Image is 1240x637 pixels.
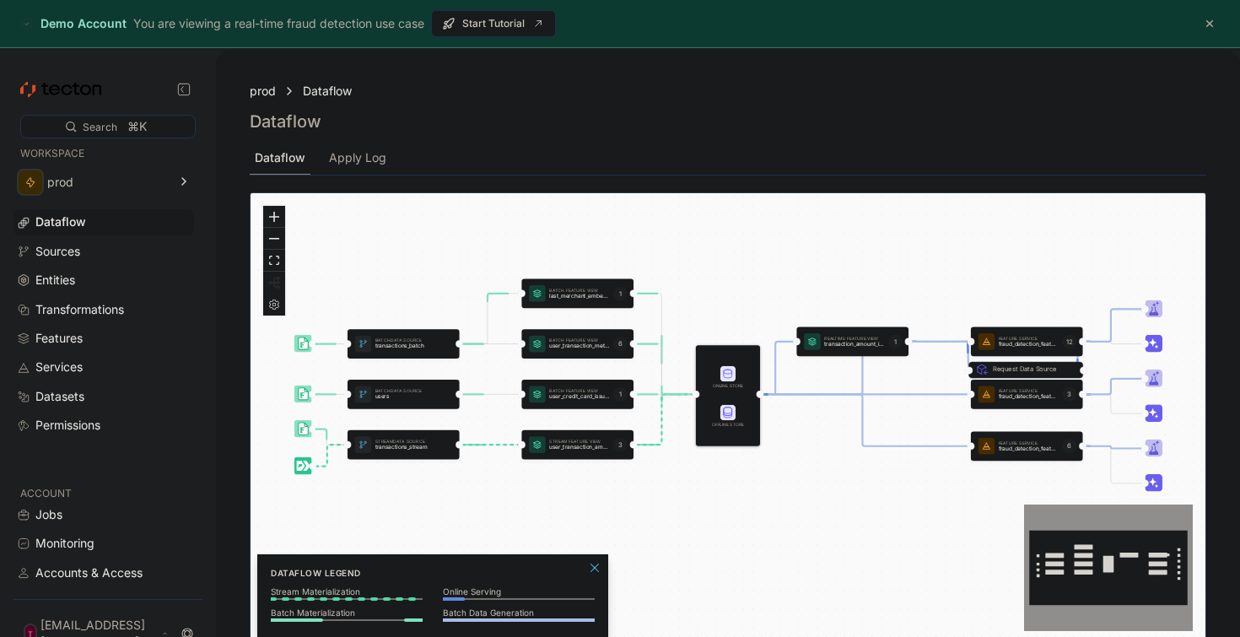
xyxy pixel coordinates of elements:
a: Datasets [13,384,194,409]
a: StreamData Sourcetransactions_stream [348,430,460,460]
p: transactions_stream [375,444,435,450]
a: Sources [13,239,194,264]
p: Batch Data Source [375,390,435,394]
p: Batch Materialization [271,607,423,618]
p: Stream Materialization [271,586,423,597]
div: 6 [1062,439,1076,453]
a: Feature Servicefraud_detection_feature_service6 [971,432,1083,462]
g: Edge from dataSource:transactions_stream_stream_source to dataSource:transactions_stream [309,445,345,467]
g: Edge from dataSource:transactions_stream_batch_source to dataSource:transactions_stream [308,429,345,445]
div: Offline Store [709,405,746,429]
p: user_transaction_metrics [549,343,609,349]
p: user_transaction_amount_totals [549,444,609,450]
div: Jobs [35,505,62,524]
button: fit view [263,250,285,272]
a: Dataflow [303,82,362,100]
p: Batch Feature View [549,289,609,293]
div: Search [83,119,117,135]
a: Features [13,326,194,351]
a: Stream Feature Viewuser_transaction_amount_totals3 [521,430,633,460]
div: You are viewing a real-time fraud detection use case [133,14,424,33]
h3: Dataflow [250,111,321,132]
div: Permissions [35,416,100,435]
div: Feature Servicefraud_detection_feature_service:v212 [971,327,1083,357]
div: Services [35,358,83,376]
a: Batch Feature Viewlast_merchant_embedding1 [521,279,633,309]
p: last_merchant_embedding [549,293,609,299]
div: 1 [613,387,628,402]
div: Transformations [35,300,124,319]
a: Services [13,354,194,380]
div: Batch Feature Viewuser_credit_card_issuer1 [521,380,633,409]
div: Sources [35,242,80,261]
div: Accounts & Access [35,564,143,582]
g: Edge from featureService:fraud_detection_feature_service:v2 to Trainer_featureService:fraud_detec... [1079,310,1143,343]
a: Entities [13,267,194,293]
p: Batch Data Generation [443,607,595,618]
p: Feature Service [999,441,1059,445]
div: Apply Log [329,148,386,167]
a: BatchData Sourceusers [348,380,460,409]
a: Monitoring [13,531,194,556]
p: Batch Feature View [549,390,609,394]
g: Edge from STORE to featureService:fraud_detection_feature_service:v2 [757,342,969,394]
p: Batch Feature View [549,339,609,343]
p: Realtime Feature View [824,337,884,341]
g: Edge from dataSource:transactions_batch to featureView:last_merchant_embedding [456,294,520,344]
a: BatchData Sourcetransactions_batch [348,330,460,359]
div: Features [35,329,83,348]
button: zoom in [263,206,285,228]
button: zoom out [263,228,285,250]
div: Entities [35,271,75,289]
span: Start Tutorial [442,11,545,36]
g: Edge from STORE to featureService:fraud_detection_feature_service [757,395,969,446]
g: Edge from featureView:user_transaction_metrics to STORE [630,344,694,395]
g: Edge from STORE to featureView:transaction_amount_is_higher_than_average [757,342,795,394]
a: Realtime Feature Viewtransaction_amount_is_higher_than_average1 [796,327,908,357]
div: Demo Account [20,15,127,32]
a: Permissions [13,413,194,438]
h6: Dataflow Legend [271,566,595,580]
p: Online Serving [443,586,595,597]
div: Online Store [709,383,746,390]
div: Search⌘K [20,115,196,138]
p: WORKSPACE [20,145,187,162]
p: Stream Feature View [549,440,609,445]
div: prod [47,176,167,188]
div: 1 [613,287,628,301]
div: 3 [613,438,628,452]
div: ⌘K [127,117,147,136]
a: Jobs [13,502,194,527]
a: Feature Servicefraud_detection_feature_service_streaming3 [971,380,1083,409]
a: Dataflow [13,209,194,235]
p: Batch Data Source [375,339,435,343]
p: ACCOUNT [20,485,187,502]
p: users [375,393,435,399]
div: 6 [613,337,628,351]
a: Batch Feature Viewuser_transaction_metrics6 [521,330,633,359]
p: transactions_batch [375,343,435,349]
div: 1 [888,335,903,349]
button: Close Legend Panel [585,558,605,578]
div: Datasets [35,387,84,406]
g: Edge from featureService:fraud_detection_feature_service to Trainer_featureService:fraud_detectio... [1079,446,1143,449]
p: transaction_amount_is_higher_than_average [824,341,884,347]
div: Monitoring [35,534,94,553]
g: Edge from featureService:fraud_detection_feature_service:v2 to REQ_featureService:fraud_detection... [1076,342,1078,370]
div: Dataflow [35,213,86,231]
a: Transformations [13,297,194,322]
g: Edge from featureView:last_merchant_embedding to STORE [630,294,694,395]
a: prod [250,82,276,100]
button: Start Tutorial [431,10,556,37]
g: Edge from featureService:fraud_detection_feature_service to Inference_featureService:fraud_detect... [1079,446,1143,483]
p: fraud_detection_feature_service [999,445,1059,451]
g: Edge from featureView:user_transaction_amount_totals to STORE [630,395,694,445]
